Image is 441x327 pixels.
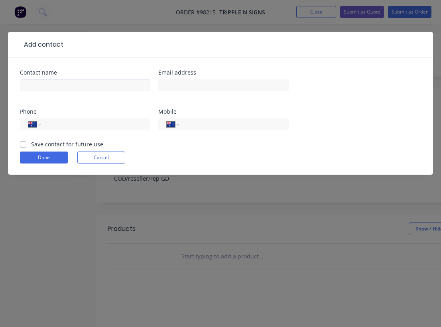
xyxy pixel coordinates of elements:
[20,70,150,75] div: Contact name
[158,70,289,75] div: Email address
[31,140,103,148] label: Save contact for future use
[77,152,125,163] button: Cancel
[158,109,289,114] div: Mobile
[20,109,150,114] div: Phone
[20,40,63,49] div: Add contact
[20,152,68,163] button: Done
